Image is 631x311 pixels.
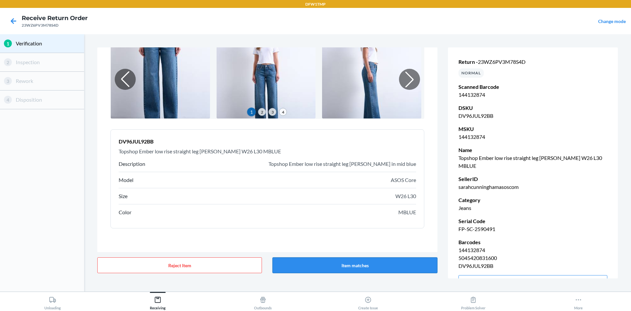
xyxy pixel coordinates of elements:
div: Outbounds [254,294,272,310]
p: Verification [16,39,80,47]
p: MBLUE [398,208,416,216]
span: 4 [279,108,287,116]
p: Topshop Ember low rise straight leg [PERSON_NAME] in mid blue [269,160,416,168]
div: 1 [4,39,12,47]
span: 3 [269,108,276,116]
img: Product image 3 [322,40,421,118]
img: Product image 1 [111,40,210,118]
p: Rework [16,77,80,85]
div: Problem Solver [461,294,485,310]
button: Download Label [458,275,607,291]
p: Barcodes [458,238,607,246]
button: Problem Solver [421,292,526,310]
p: Serial Code [458,217,607,225]
div: Receiving [150,294,166,310]
p: Size [119,192,128,200]
p: DV96JUL92BB [458,262,607,270]
p: DFW1TMP [305,1,326,7]
p: sarahcunninghamasoscom [458,183,607,191]
div: Create Issue [358,294,378,310]
button: Receiving [105,292,210,310]
p: W26 L30 [395,192,416,200]
p: 5045420831600 [458,254,607,262]
span: 1 [247,108,256,116]
p: Topshop Ember low rise straight leg [PERSON_NAME] W26 L30 MBLUE [458,154,607,170]
p: MSKU [458,125,607,133]
button: Item matches [272,257,437,273]
a: Change mode [598,18,626,24]
p: 144132874 [458,133,607,141]
p: Inspection [16,58,80,66]
div: NORMAL [458,68,484,78]
p: Model [119,176,133,184]
p: Description [119,160,145,168]
p: Scanned Barcode [458,83,607,91]
h4: Receive Return Order [22,14,88,22]
button: Reject Item [97,257,262,273]
p: DSKU [458,104,607,112]
span: 23WZ6PV3M78S4D [478,59,526,65]
p: ASOS Core [391,176,416,184]
img: Product image 2 [217,40,316,118]
p: 144132874 [458,246,607,254]
div: 3 [4,77,12,85]
div: 23WZ6PV3M78S4D [22,22,88,28]
div: 4 [4,96,12,104]
p: DV96JUL92BB [458,112,607,120]
p: Topshop Ember low rise straight leg [PERSON_NAME] W26 L30 MBLUE [119,147,416,155]
p: FP-SC-2590491 [458,225,607,233]
div: Unloading [44,294,61,310]
button: More [526,292,631,310]
p: Disposition [16,96,80,104]
header: DV96JUL92BB [119,138,416,145]
p: Name [458,146,607,154]
p: Return - [458,58,607,66]
div: 2 [4,58,12,66]
div: More [574,294,583,310]
p: 144132874 [458,91,607,99]
p: SellerID [458,175,607,183]
button: Create Issue [315,292,421,310]
p: Jeans [458,204,607,212]
button: Outbounds [210,292,315,310]
p: Color [119,208,131,216]
p: Category [458,196,607,204]
span: 2 [258,108,266,116]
